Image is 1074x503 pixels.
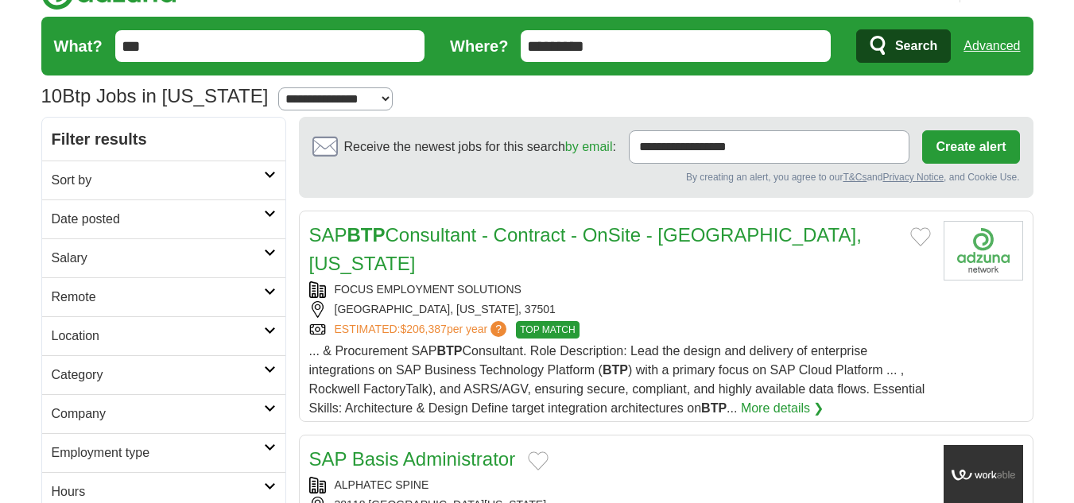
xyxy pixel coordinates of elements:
label: Where? [450,34,508,58]
h2: Hours [52,482,264,501]
a: SAPBTPConsultant - Contract - OnSite - [GEOGRAPHIC_DATA], [US_STATE] [309,224,862,274]
a: Advanced [963,30,1020,62]
h2: Company [52,404,264,424]
h2: Category [52,366,264,385]
a: Salary [42,238,285,277]
button: Create alert [922,130,1019,164]
strong: BTP [701,401,727,415]
a: by email [565,140,613,153]
strong: BTP [347,224,386,246]
a: Company [42,394,285,433]
h2: Date posted [52,210,264,229]
h2: Remote [52,288,264,307]
div: [GEOGRAPHIC_DATA], [US_STATE], 37501 [309,301,931,318]
div: ALPHATEC SPINE [309,477,931,493]
a: Remote [42,277,285,316]
strong: BTP [603,363,628,377]
h2: Employment type [52,443,264,462]
span: $206,387 [400,323,446,335]
a: T&Cs [843,172,867,183]
span: 10 [41,82,63,110]
label: What? [54,34,103,58]
a: ESTIMATED:$206,387per year? [335,321,510,339]
button: Search [856,29,951,63]
div: FOCUS EMPLOYMENT SOLUTIONS [309,281,931,298]
strong: BTP [436,344,462,358]
span: TOP MATCH [516,321,579,339]
span: Receive the newest jobs for this search : [344,137,616,157]
h2: Sort by [52,171,264,190]
a: Employment type [42,433,285,472]
button: Add to favorite jobs [528,451,549,470]
a: Location [42,316,285,355]
h2: Filter results [42,118,285,161]
span: ? [490,321,506,337]
a: Category [42,355,285,394]
button: Add to favorite jobs [910,227,931,246]
span: ... & Procurement SAP Consultant. Role Description: Lead the design and delivery of enterprise in... [309,344,925,415]
div: By creating an alert, you agree to our and , and Cookie Use. [312,170,1020,184]
img: Company logo [944,221,1023,281]
span: Search [895,30,937,62]
a: SAP Basis Administrator [309,448,516,470]
a: Sort by [42,161,285,199]
h2: Location [52,327,264,346]
a: More details ❯ [741,399,824,418]
a: Privacy Notice [882,172,944,183]
a: Date posted [42,199,285,238]
h1: Btp Jobs in [US_STATE] [41,85,269,106]
h2: Salary [52,249,264,268]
